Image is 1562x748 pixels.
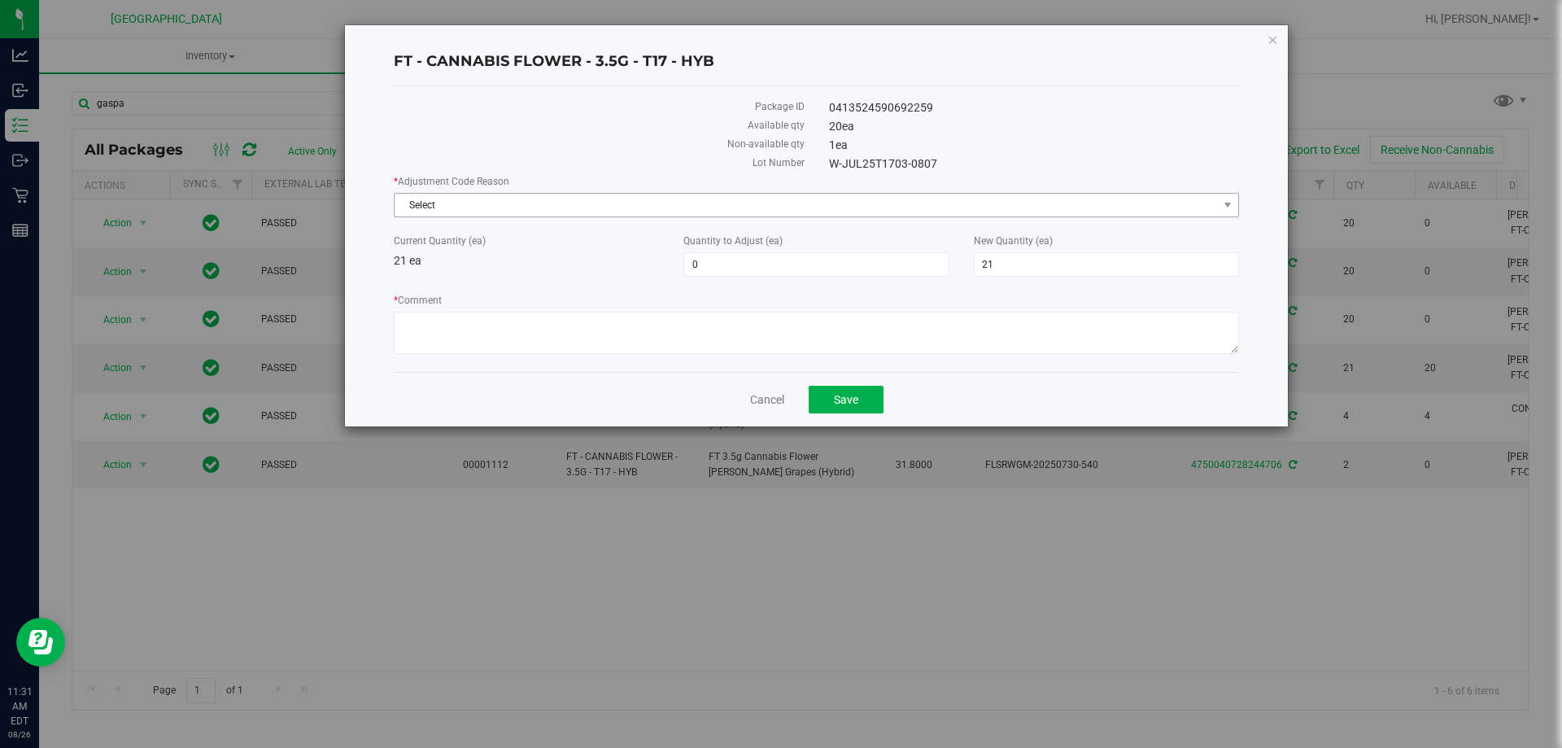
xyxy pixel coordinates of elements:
span: 21 ea [394,254,421,267]
span: Save [834,393,858,406]
button: Save [809,386,884,413]
input: 21 [975,253,1238,276]
label: New Quantity (ea) [974,234,1239,248]
label: Quantity to Adjust (ea) [683,234,949,248]
div: W-JUL25T1703-0807 [817,155,1252,173]
a: Cancel [750,391,784,408]
label: Lot Number [394,155,805,170]
span: Select [395,194,1218,217]
div: 0413524590692259 [817,99,1252,116]
input: 0 [684,253,948,276]
label: Adjustment Code Reason [394,174,1239,189]
iframe: Resource center [16,618,65,667]
span: 1 [829,138,848,151]
label: Current Quantity (ea) [394,234,659,248]
label: Package ID [394,99,805,114]
span: ea [842,120,854,133]
span: 20 [829,120,854,133]
label: Available qty [394,118,805,133]
span: select [1218,194,1238,217]
span: ea [836,138,848,151]
h4: FT - CANNABIS FLOWER - 3.5G - T17 - HYB [394,51,1239,72]
label: Non-available qty [394,137,805,151]
label: Comment [394,293,1239,308]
